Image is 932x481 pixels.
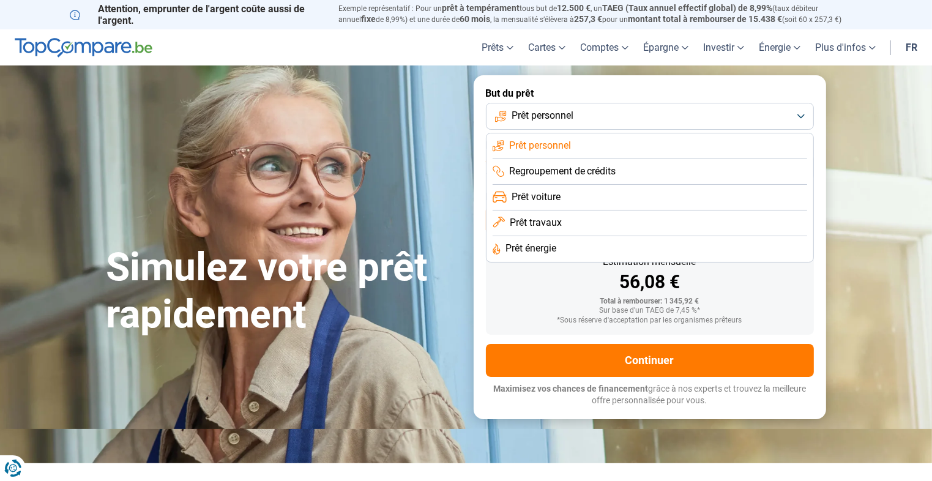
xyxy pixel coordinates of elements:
a: Cartes [521,29,573,65]
button: Continuer [486,344,814,377]
span: 60 mois [460,14,491,24]
div: Total à rembourser: 1 345,92 € [496,297,804,306]
span: Prêt voiture [512,190,561,204]
a: Investir [696,29,751,65]
span: 257,3 € [575,14,603,24]
span: prêt à tempérament [442,3,520,13]
a: Comptes [573,29,636,65]
a: fr [898,29,925,65]
button: Prêt personnel [486,103,814,130]
span: fixe [362,14,376,24]
span: TAEG (Taux annuel effectif global) de 8,99% [603,3,773,13]
span: Regroupement de crédits [509,165,616,178]
span: Prêt énergie [505,242,556,255]
span: 12.500 € [557,3,591,13]
label: But du prêt [486,88,814,99]
h1: Simulez votre prêt rapidement [106,244,459,338]
div: Estimation mensuelle [496,257,804,267]
span: Prêt personnel [509,139,571,152]
a: Prêts [474,29,521,65]
p: grâce à nos experts et trouvez la meilleure offre personnalisée pour vous. [486,383,814,407]
div: Sur base d'un TAEG de 7,45 %* [496,307,804,315]
p: Attention, emprunter de l'argent coûte aussi de l'argent. [70,3,324,26]
span: Maximisez vos chances de financement [493,384,648,393]
p: Exemple représentatif : Pour un tous but de , un (taux débiteur annuel de 8,99%) et une durée de ... [339,3,863,25]
a: Épargne [636,29,696,65]
a: Plus d'infos [808,29,883,65]
img: TopCompare [15,38,152,58]
span: Prêt personnel [512,109,573,122]
div: 56,08 € [496,273,804,291]
span: montant total à rembourser de 15.438 € [628,14,783,24]
div: *Sous réserve d'acceptation par les organismes prêteurs [496,316,804,325]
span: Prêt travaux [510,216,562,229]
a: Énergie [751,29,808,65]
